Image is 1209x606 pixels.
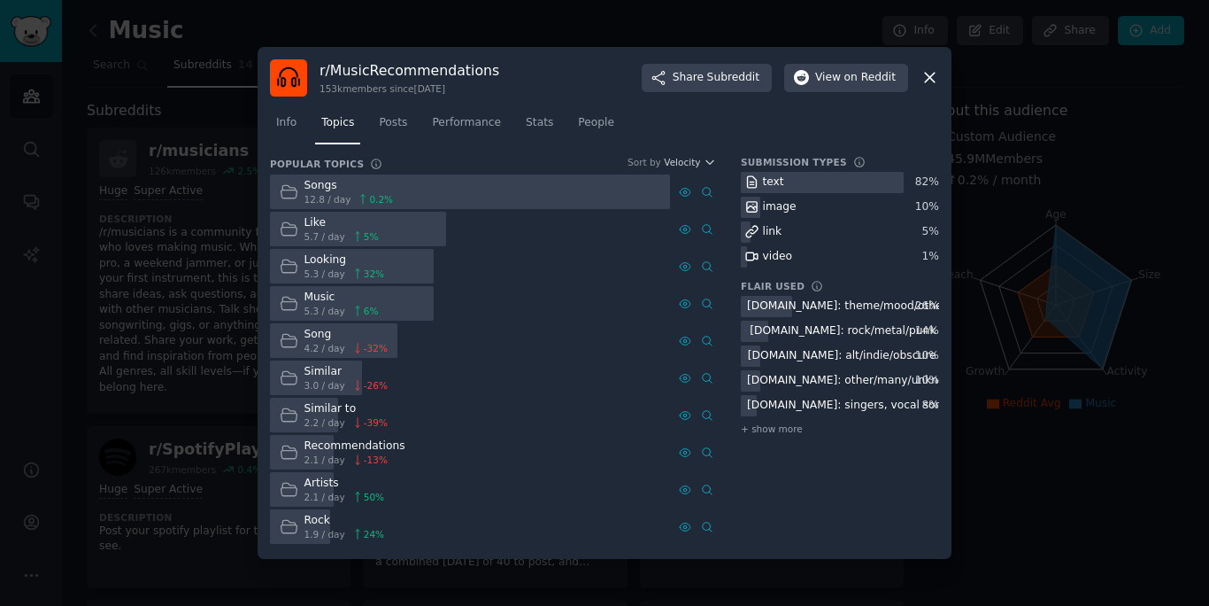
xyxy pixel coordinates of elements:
[844,70,896,86] span: on Reddit
[364,416,388,429] span: -39 %
[915,373,939,389] div: 10 %
[922,249,939,265] div: 1 %
[763,199,797,215] div: image
[922,224,939,240] div: 5 %
[304,230,345,243] span: 5.7 / day
[628,156,661,168] div: Sort by
[304,454,345,466] span: 2.1 / day
[572,109,620,145] a: People
[304,252,385,268] div: Looking
[763,249,792,265] div: video
[304,193,351,206] span: 12.8 / day
[304,476,385,492] div: Artists
[364,528,384,540] span: 24 %
[364,491,384,503] span: 50 %
[270,59,307,97] img: MusicRecommendations
[320,61,499,80] h3: r/ MusicRecommendations
[364,454,388,466] span: -13 %
[578,115,614,131] span: People
[747,299,997,315] div: [DOMAIN_NAME]: theme/mood/other specifics
[304,401,388,417] div: Similar to
[784,64,908,92] button: Viewon Reddit
[304,305,345,317] span: 5.3 / day
[364,305,379,317] span: 6 %
[741,156,847,168] h3: Submission Types
[664,156,700,168] span: Velocity
[432,115,501,131] span: Performance
[304,439,405,454] div: Recommendations
[304,215,379,231] div: Like
[364,230,379,243] span: 5 %
[304,290,379,306] div: Music
[520,109,559,145] a: Stats
[915,323,939,339] div: 14 %
[763,175,784,190] div: text
[915,199,939,215] div: 10 %
[304,268,345,280] span: 5.3 / day
[304,364,388,380] div: Similar
[426,109,507,145] a: Performance
[741,423,803,435] span: + show more
[304,342,345,354] span: 4.2 / day
[642,64,772,92] button: ShareSubreddit
[304,491,345,503] span: 2.1 / day
[673,70,759,86] span: Share
[747,398,1020,414] div: [DOMAIN_NAME]: singers, vocal songs (pop/other)
[373,109,413,145] a: Posts
[276,115,296,131] span: Info
[707,70,759,86] span: Subreddit
[915,348,939,364] div: 10 %
[369,193,393,206] span: 0.2 %
[364,268,384,280] span: 32 %
[922,398,939,414] div: 8 %
[741,280,805,292] h3: Flair Used
[304,528,345,540] span: 1.9 / day
[915,299,939,315] div: 26 %
[915,175,939,190] div: 82 %
[748,348,936,364] div: [DOMAIN_NAME]: alt/indie/obscure
[304,178,394,194] div: Songs
[321,115,354,131] span: Topics
[270,158,364,170] h3: Popular Topics
[320,82,499,95] div: 153k members since [DATE]
[364,342,388,354] span: -32 %
[315,109,360,145] a: Topics
[750,323,936,339] div: [DOMAIN_NAME]: rock/metal/punk
[304,513,385,529] div: Rock
[763,224,782,240] div: link
[270,109,303,145] a: Info
[815,70,896,86] span: View
[304,327,388,343] div: Song
[526,115,553,131] span: Stats
[379,115,407,131] span: Posts
[747,373,1001,389] div: [DOMAIN_NAME]: other/many/unknown genres
[664,156,716,168] button: Velocity
[304,379,345,392] span: 3.0 / day
[304,416,345,429] span: 2.2 / day
[364,379,388,392] span: -26 %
